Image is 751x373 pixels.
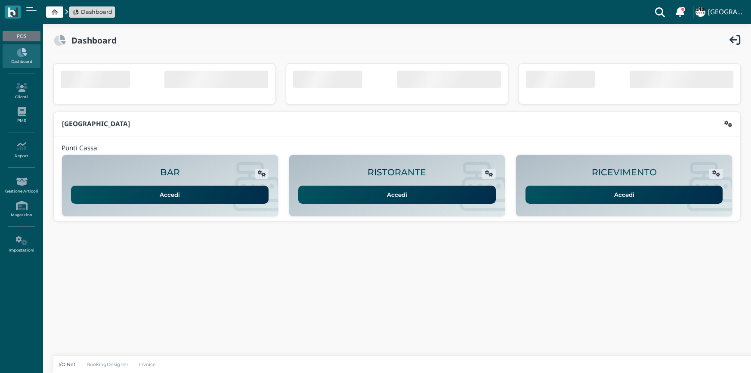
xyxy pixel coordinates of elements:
a: Clienti [3,79,40,103]
h2: BAR [160,168,180,177]
a: Dashboard [3,44,40,68]
a: PMS [3,103,40,127]
img: ... [695,7,705,17]
h2: RISTORANTE [368,168,426,177]
a: Magazzino [3,197,40,221]
a: Accedi [525,186,723,204]
h2: Dashboard [66,36,117,45]
a: Report [3,138,40,162]
a: Accedi [71,186,269,204]
img: logo [8,7,18,17]
h4: Punti Cassa [62,145,97,152]
h4: [GEOGRAPHIC_DATA] [708,9,746,16]
a: ... [GEOGRAPHIC_DATA] [694,2,746,22]
a: Impostazioni [3,233,40,256]
b: [GEOGRAPHIC_DATA] [62,119,130,128]
h2: RICEVIMENTO [592,168,657,177]
a: Dashboard [72,8,112,16]
a: Accedi [298,186,496,204]
a: Gestione Articoli [3,174,40,197]
span: Dashboard [81,8,112,16]
div: POS [3,31,40,41]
